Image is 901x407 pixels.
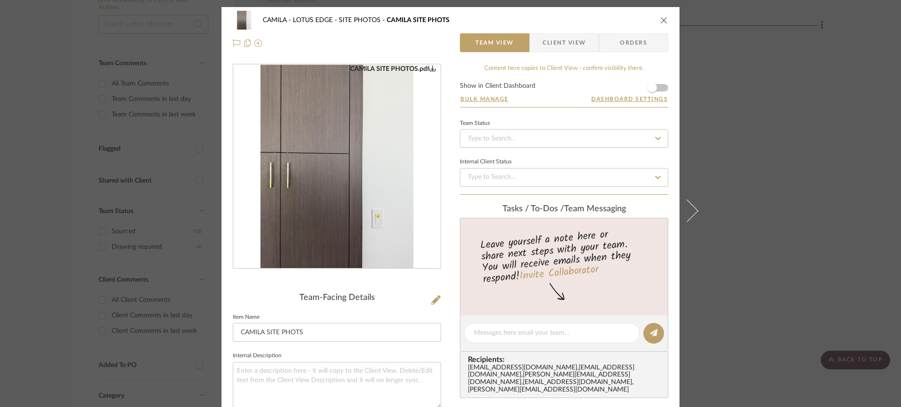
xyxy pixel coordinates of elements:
[263,17,339,23] span: CAMILA - LOTUS EDGE
[460,160,512,164] div: Internal Client Status
[339,17,387,23] span: SITE PHOTOS
[460,121,490,126] div: Team Status
[233,293,441,303] div: Team-Facing Details
[387,17,450,23] span: CAMILA SITE PHOTS
[233,315,260,320] label: Item Name
[233,65,441,269] div: 0
[460,64,668,73] div: Content here copies to Client View - confirm visibility there.
[233,11,255,30] img: b5b6dbb2-afaa-4e8b-a403-e378f8c411c6_48x40.jpg
[233,323,441,342] input: Enter Item Name
[468,355,664,364] span: Recipients:
[460,168,668,187] input: Type to Search…
[660,16,668,24] button: close
[475,33,514,52] span: Team View
[591,95,668,103] button: Dashboard Settings
[460,204,668,215] div: team Messaging
[519,261,599,285] a: Invite Collaborator
[260,65,413,269] img: b5b6dbb2-afaa-4e8b-a403-e378f8c411c6_436x436.jpg
[468,364,664,394] div: [EMAIL_ADDRESS][DOMAIN_NAME] , [EMAIL_ADDRESS][DOMAIN_NAME] , [PERSON_NAME][EMAIL_ADDRESS][DOMAIN...
[503,205,564,213] span: Tasks / To-Dos /
[610,33,657,52] span: Orders
[233,353,282,358] label: Internal Description
[460,95,509,103] button: Bulk Manage
[542,33,586,52] span: Client View
[350,65,436,73] div: CAMILA SITE PHOTOS.pdf
[459,224,670,287] div: Leave yourself a note here or share next steps with your team. You will receive emails when they ...
[460,129,668,148] input: Type to Search…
